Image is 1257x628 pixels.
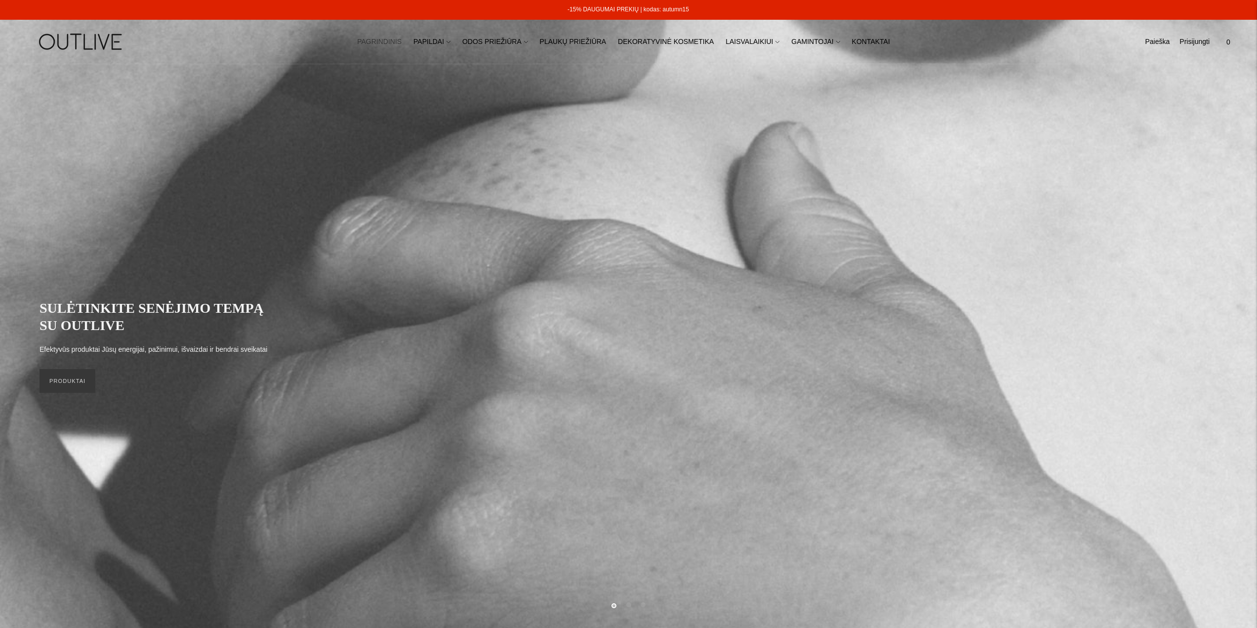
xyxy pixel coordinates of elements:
a: -15% DAUGUMAI PREKIŲ | kodas: autumn15 [568,6,689,13]
button: Move carousel to slide 3 [641,602,646,607]
p: Efektyvūs produktai Jūsų energijai, pažinimui, išvaizdai ir bendrai sveikatai [40,344,267,356]
a: LAISVALAIKIUI [726,31,779,53]
a: 0 [1219,31,1237,53]
h2: SULĖTINKITE SENĖJIMO TEMPĄ SU OUTLIVE [40,299,277,334]
img: OUTLIVE [20,25,143,59]
button: Move carousel to slide 2 [626,602,631,607]
a: PLAUKŲ PRIEŽIŪRA [540,31,607,53]
span: 0 [1221,35,1235,49]
a: DEKORATYVINĖ KOSMETIKA [618,31,714,53]
a: GAMINTOJAI [791,31,840,53]
a: KONTAKTAI [852,31,890,53]
a: ODOS PRIEŽIŪRA [462,31,528,53]
button: Move carousel to slide 1 [611,603,616,608]
a: PAGRINDINIS [357,31,402,53]
a: Prisijungti [1179,31,1210,53]
a: PRODUKTAI [40,369,95,393]
a: Paieška [1145,31,1170,53]
a: PAPILDAI [413,31,450,53]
